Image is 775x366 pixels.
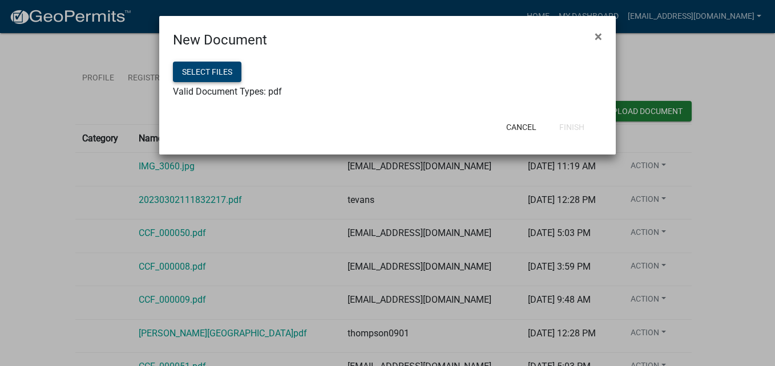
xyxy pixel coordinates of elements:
button: Cancel [497,117,546,137]
span: Valid Document Types: pdf [173,86,282,97]
h4: New Document [173,30,267,50]
button: Select files [173,62,241,82]
span: × [595,29,602,44]
button: Finish [550,117,594,137]
button: Close [586,21,611,52]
